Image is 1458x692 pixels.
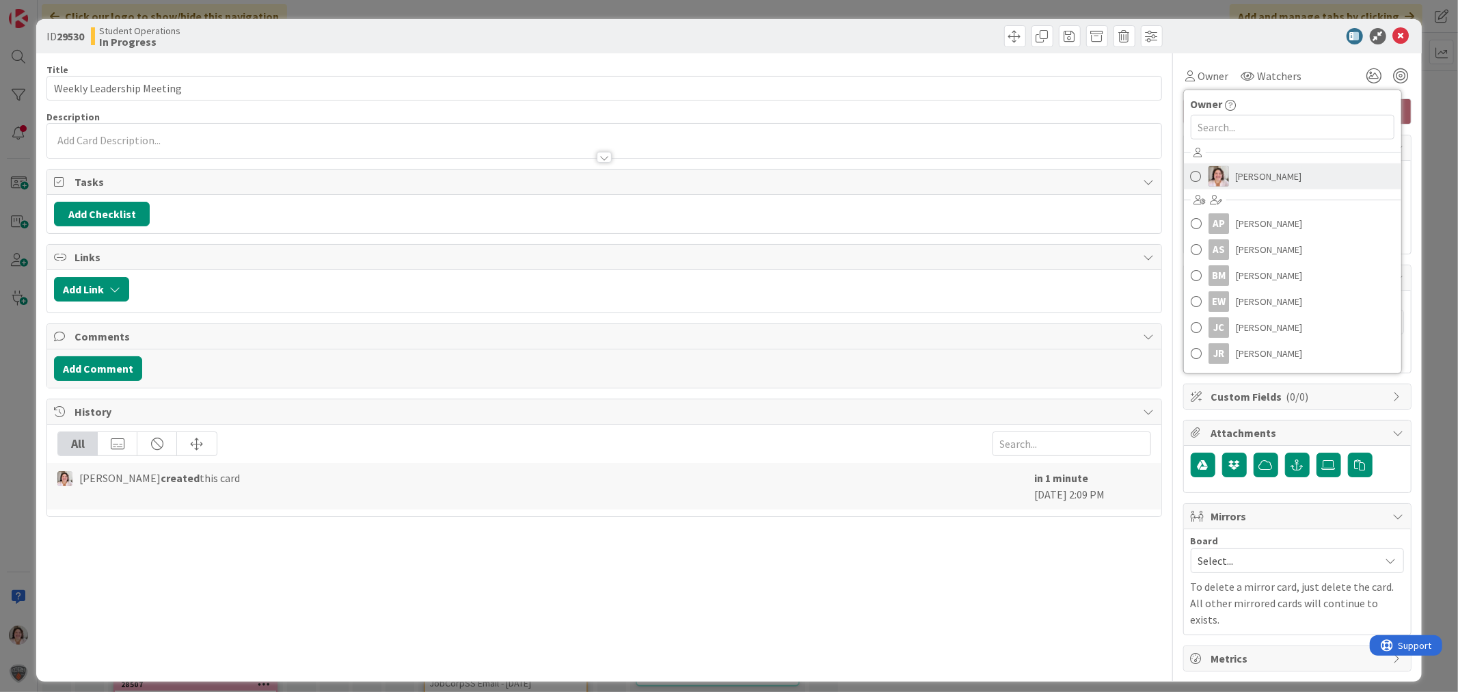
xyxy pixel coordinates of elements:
span: Student Operations [99,25,180,36]
span: Attachments [1211,425,1386,441]
span: Watchers [1258,68,1302,84]
span: ( 0/0 ) [1286,390,1309,403]
span: History [75,403,1136,420]
b: created [161,471,200,485]
span: Links [75,249,1136,265]
div: EW [1209,291,1229,312]
button: Add Link [54,277,129,302]
label: Title [46,64,68,76]
a: EW[PERSON_NAME] [1184,163,1401,189]
span: Tasks [75,174,1136,190]
span: [PERSON_NAME] [1236,213,1302,234]
div: BM [1209,265,1229,286]
span: ID [46,28,84,44]
div: AP [1209,213,1229,234]
span: Board [1191,536,1219,546]
span: Owner [1198,68,1229,84]
div: JC [1209,317,1229,338]
span: Comments [75,328,1136,345]
a: JC[PERSON_NAME] [1184,315,1401,341]
span: [PERSON_NAME] [1236,265,1302,286]
span: Select... [1198,551,1373,570]
span: [PERSON_NAME] [1236,166,1302,187]
input: type card name here... [46,76,1161,101]
button: Add Checklist [54,202,150,226]
span: [PERSON_NAME] this card [79,470,240,486]
a: AS[PERSON_NAME] [1184,237,1401,263]
input: Search... [993,431,1151,456]
input: Search... [1191,115,1394,139]
span: Description [46,111,100,123]
div: All [58,432,98,455]
div: AS [1209,239,1229,260]
b: in 1 minute [1035,471,1089,485]
a: EW[PERSON_NAME] [1184,289,1401,315]
span: [PERSON_NAME] [1236,343,1302,364]
img: EW [1209,166,1229,187]
span: Custom Fields [1211,388,1386,405]
img: EW [57,471,72,486]
div: JR [1209,343,1229,364]
b: 29530 [57,29,84,43]
p: To delete a mirror card, just delete the card. All other mirrored cards will continue to exists. [1191,578,1404,628]
span: Mirrors [1211,508,1386,524]
span: Owner [1191,96,1223,112]
a: AP[PERSON_NAME] [1184,211,1401,237]
div: [DATE] 2:09 PM [1035,470,1151,503]
span: [PERSON_NAME] [1236,239,1302,260]
button: Add Comment [54,356,142,381]
span: Support [29,2,62,18]
a: BM[PERSON_NAME] [1184,263,1401,289]
a: KO[PERSON_NAME] [1184,367,1401,392]
span: [PERSON_NAME] [1236,291,1302,312]
span: [PERSON_NAME] [1236,317,1302,338]
span: Metrics [1211,650,1386,667]
a: JR[PERSON_NAME] [1184,341,1401,367]
b: In Progress [99,36,180,47]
